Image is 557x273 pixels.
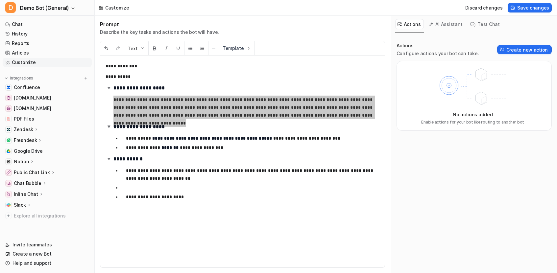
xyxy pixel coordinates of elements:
img: Freshdesk [7,138,11,142]
h1: Prompt [100,21,219,28]
img: Google Drive [7,149,11,153]
div: Customize [105,4,129,11]
span: Google Drive [14,148,43,154]
img: Confluence [7,85,11,89]
button: ─ [208,41,219,56]
img: Ordered List [200,46,205,51]
a: www.airbnb.com[DOMAIN_NAME] [3,93,92,102]
img: expand-arrow.svg [106,123,112,130]
img: Unordered List [188,46,193,51]
img: Redo [115,46,121,51]
button: Ordered List [196,41,208,56]
p: Inline Chat [14,191,38,197]
img: Undo [104,46,109,51]
p: Slack [14,202,26,208]
img: menu_add.svg [84,76,88,80]
button: Unordered List [184,41,196,56]
img: explore all integrations [5,213,12,219]
img: Template [246,46,251,51]
button: AI Assistant [426,19,466,29]
img: expand-arrow.svg [106,155,112,162]
p: Actions [397,42,479,49]
img: expand menu [4,76,9,80]
a: www.atlassian.com[DOMAIN_NAME] [3,104,92,113]
button: Save changes [508,3,552,12]
img: Notion [7,160,11,164]
a: Explore all integrations [3,211,92,220]
button: Text [124,41,148,56]
a: Invite teammates [3,240,92,249]
a: Customize [3,58,92,67]
img: Dropdown Down Arrow [140,46,145,51]
a: History [3,29,92,38]
img: Zendesk [7,127,11,131]
a: Reports [3,39,92,48]
img: expand-arrow.svg [106,84,112,91]
img: Public Chat Link [7,171,11,174]
button: Integrations [3,75,35,81]
img: www.airbnb.com [7,96,11,100]
img: Slack [7,203,11,207]
button: Redo [112,41,124,56]
span: Confluence [14,84,40,91]
p: Public Chat Link [14,169,50,176]
a: ConfluenceConfluence [3,83,92,92]
p: Notion [14,158,29,165]
img: Create action [500,47,504,52]
img: Italic [164,46,169,51]
img: PDF Files [7,117,11,121]
img: www.atlassian.com [7,106,11,110]
a: Google DriveGoogle Drive [3,147,92,156]
p: Chat Bubble [14,180,41,187]
img: Bold [152,46,157,51]
p: No actions added [453,111,493,118]
a: Chat [3,20,92,29]
p: Describe the key tasks and actions the bot will have. [100,29,219,35]
img: Inline Chat [7,192,11,196]
a: Articles [3,48,92,57]
button: Template [219,41,254,55]
p: Enable actions for your bot like routing to another bot [421,119,524,125]
span: Explore all integrations [14,211,89,221]
span: [DOMAIN_NAME] [14,95,51,101]
button: Underline [172,41,184,56]
a: Help and support [3,259,92,268]
span: Demo Bot (General) [20,3,69,12]
p: Configure actions your bot can take. [397,50,479,57]
span: PDF Files [14,116,34,122]
button: Test Chat [468,19,502,29]
button: Bold [149,41,160,56]
button: Undo [100,41,112,56]
p: Freshdesk [14,137,37,144]
button: Italic [160,41,172,56]
a: Create a new Bot [3,249,92,259]
button: Discard changes [463,3,505,12]
span: [DOMAIN_NAME] [14,105,51,112]
span: Save changes [517,4,549,11]
a: PDF FilesPDF Files [3,114,92,124]
span: D [5,2,16,13]
img: Underline [176,46,181,51]
button: Create new action [497,45,552,54]
p: Zendesk [14,126,33,133]
button: Actions [395,19,424,29]
img: Chat Bubble [7,181,11,185]
p: Integrations [10,76,33,81]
